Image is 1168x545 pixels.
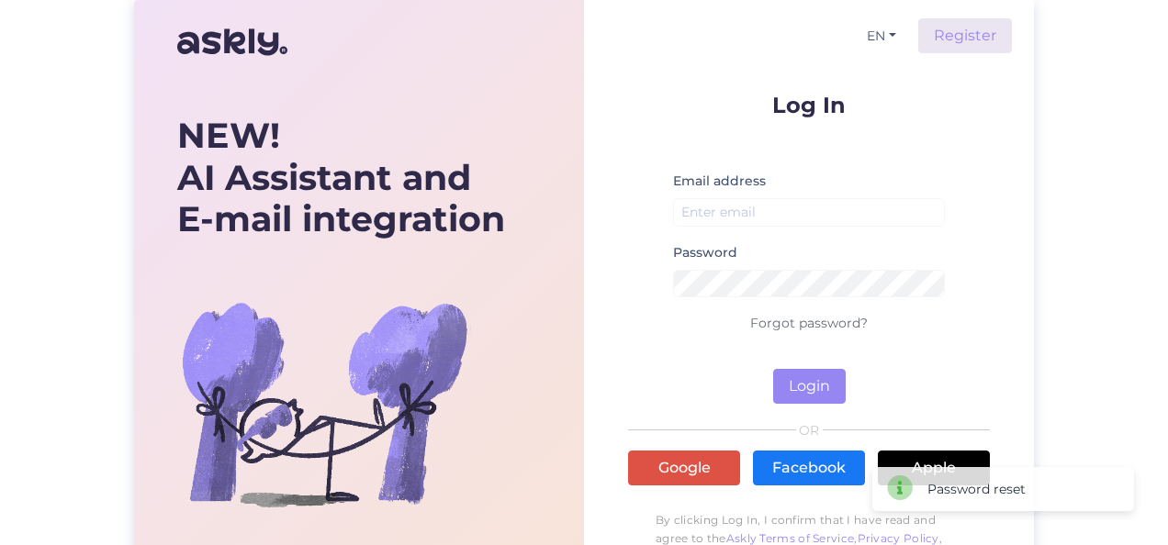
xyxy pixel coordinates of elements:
button: Login [773,369,846,404]
a: Askly Terms of Service [726,531,855,545]
a: Google [628,450,740,485]
label: Email address [673,172,766,191]
div: Password reset [927,480,1026,499]
div: AI Assistant and E-mail integration [177,115,505,240]
input: Enter email [673,198,945,227]
b: NEW! [177,114,280,157]
a: Privacy Policy [858,531,939,545]
a: Apple [878,450,990,485]
p: Log In [628,94,990,117]
a: Facebook [753,450,865,485]
label: Password [673,243,737,262]
button: EN [859,23,904,50]
a: Register [918,18,1012,53]
img: Askly [177,20,287,64]
span: OR [796,424,823,437]
a: Forgot password? [750,315,868,331]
